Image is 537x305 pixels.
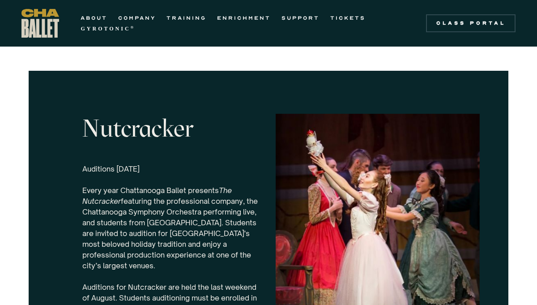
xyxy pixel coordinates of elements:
[82,186,232,206] em: The Nutcracker
[82,115,261,142] h4: Nutcracker
[118,13,156,23] a: COMPANY
[426,14,516,32] a: Class Portal
[281,13,320,23] a: SUPPORT
[131,25,136,30] sup: ®
[431,20,510,27] div: Class Portal
[81,13,107,23] a: ABOUT
[217,13,271,23] a: ENRICHMENT
[81,26,130,32] strong: GYROTONIC
[166,13,206,23] a: TRAINING
[21,9,59,38] a: home
[81,23,135,34] a: GYROTONIC®
[330,13,366,23] a: TICKETS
